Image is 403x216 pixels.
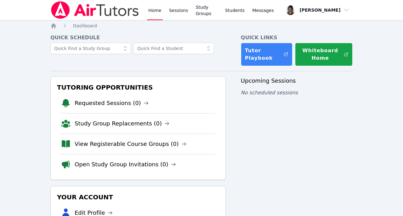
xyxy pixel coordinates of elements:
[241,90,298,96] span: No scheduled sessions
[241,34,353,42] h4: Quick Links
[56,191,220,203] h3: Your Account
[73,23,97,28] span: Dashboard
[75,99,149,108] a: Requested Sessions (0)
[252,7,274,14] span: Messages
[295,43,353,66] button: Whiteboard Home
[73,23,97,29] a: Dashboard
[241,43,293,66] a: Tutor Playbook
[50,43,131,54] input: Quick Find a Study Group
[50,1,139,19] img: Air Tutors
[75,140,186,148] a: View Registerable Course Groups (0)
[133,43,214,54] input: Quick Find a Student
[50,34,226,42] h4: Quick Schedule
[75,119,169,128] a: Study Group Replacements (0)
[241,76,353,85] h3: Upcoming Sessions
[75,160,176,169] a: Open Study Group Invitations (0)
[56,82,220,93] h3: Tutoring Opportunities
[50,23,353,29] nav: Breadcrumb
